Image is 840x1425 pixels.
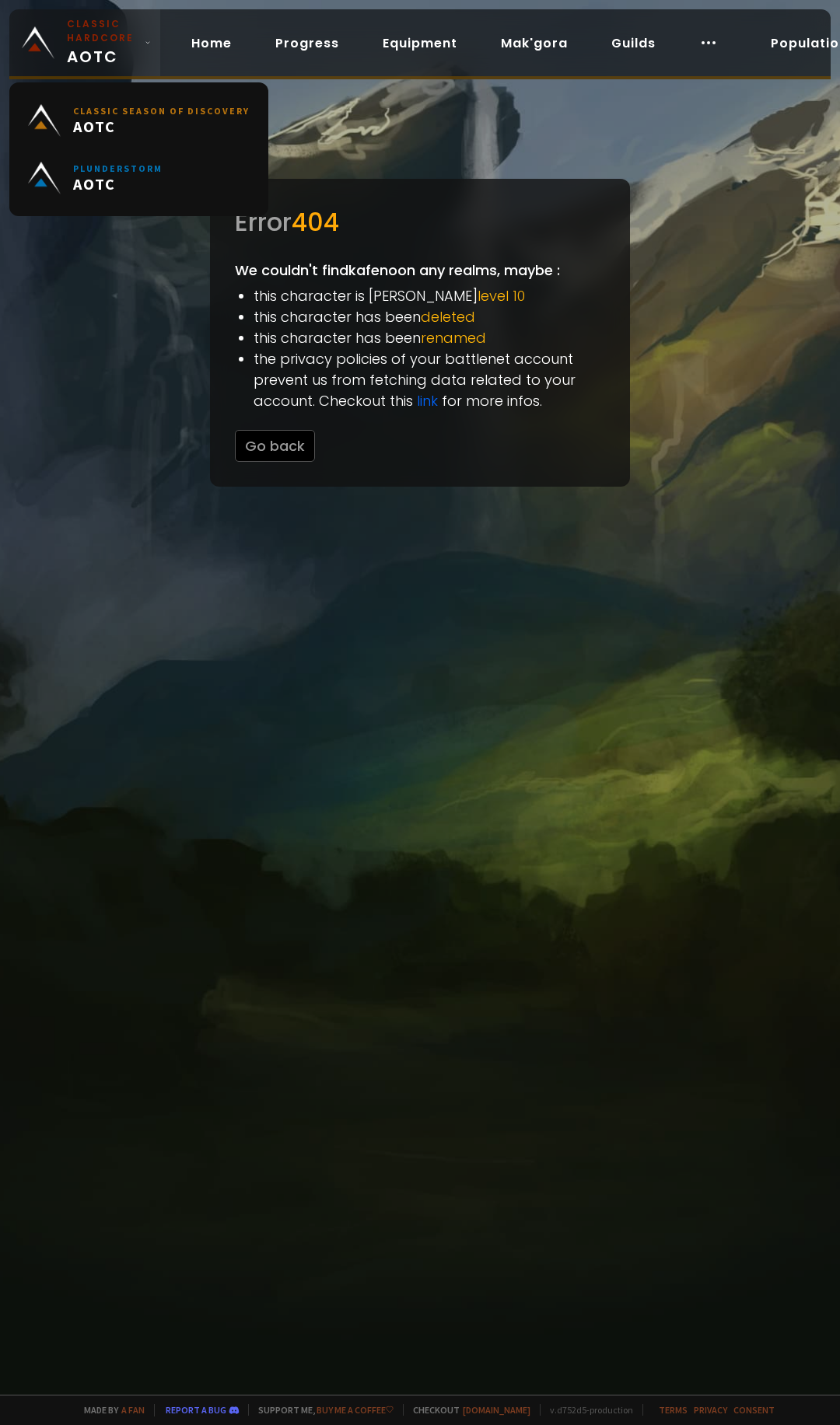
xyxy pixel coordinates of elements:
li: this character has been [254,327,605,348]
a: Equipment [370,27,470,59]
span: renamed [421,328,486,348]
a: Classic Season of DiscoveryAOTC [19,92,259,149]
span: AOTC [73,174,163,194]
a: link [417,391,438,410]
small: Classic Season of Discovery [73,105,250,117]
span: Made by [75,1404,145,1416]
span: deleted [421,307,475,327]
small: Classic Hardcore [67,17,138,45]
a: Home [179,27,244,59]
span: AOTC [73,117,250,136]
button: Go back [235,430,315,462]
a: Classic HardcoreAOTC [9,9,160,76]
a: Buy me a coffee [317,1404,394,1416]
a: PlunderstormAOTC [19,149,259,207]
a: Report a bug [166,1404,226,1416]
a: a fan [121,1404,145,1416]
a: Mak'gora [488,27,580,59]
li: this character has been [254,306,605,327]
a: [DOMAIN_NAME] [463,1404,530,1416]
a: Consent [733,1404,775,1416]
small: Plunderstorm [73,162,163,174]
span: v. d752d5 - production [540,1404,633,1416]
a: Progress [263,27,352,59]
span: 404 [292,204,339,239]
div: Error [235,204,605,241]
a: Guilds [599,27,668,59]
span: AOTC [67,17,138,68]
div: We couldn't find kafeno on any realms, maybe : [210,179,630,487]
a: Terms [659,1404,688,1416]
span: level 10 [478,286,525,306]
span: Support me, [248,1404,394,1416]
span: Checkout [403,1404,530,1416]
a: Go back [235,436,315,456]
li: this character is [PERSON_NAME] [254,285,605,306]
li: the privacy policies of your battlenet account prevent us from fetching data related to your acco... [254,348,605,411]
a: Privacy [694,1404,727,1416]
